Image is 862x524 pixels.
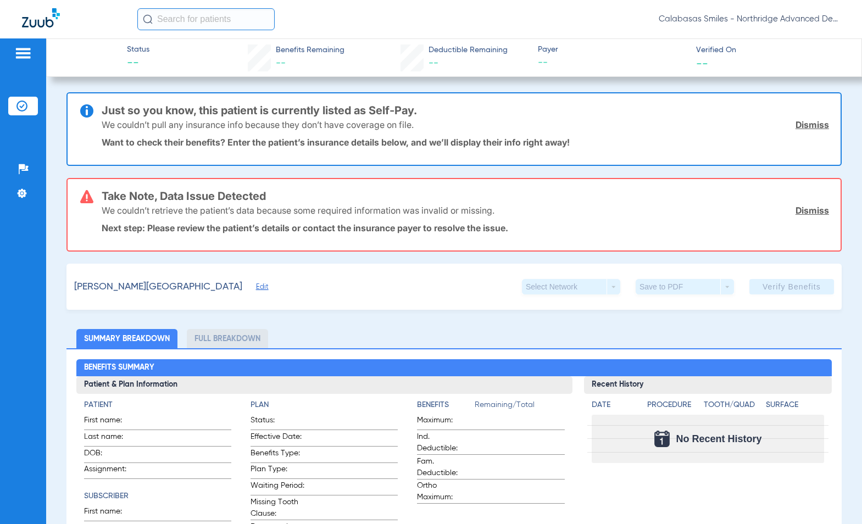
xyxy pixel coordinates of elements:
h4: Procedure [647,399,700,411]
h4: Patient [84,399,231,411]
h2: Benefits Summary [76,359,832,377]
img: hamburger-icon [14,47,32,60]
span: Benefits Remaining [276,44,344,56]
span: [PERSON_NAME][GEOGRAPHIC_DATA] [74,280,242,294]
li: Summary Breakdown [76,329,177,348]
span: First name: [84,415,138,430]
input: Search for patients [137,8,275,30]
p: Want to check their benefits? Enter the patient’s insurance details below, and we’ll display thei... [102,137,829,148]
span: Maximum: [417,415,471,430]
span: Benefits Type: [251,448,304,462]
img: info-icon [80,104,93,118]
img: Calendar [654,431,670,447]
span: -- [696,57,708,69]
h4: Date [592,399,638,411]
h4: Subscriber [84,490,231,502]
a: Dismiss [796,205,829,216]
img: error-icon [80,190,93,203]
span: Deductible Remaining [429,44,508,56]
span: No Recent History [676,433,762,444]
h4: Tooth/Quad [704,399,762,411]
app-breakdown-title: Date [592,399,638,415]
span: First name: [84,506,138,521]
h3: Just so you know, this patient is currently listed as Self-Pay. [102,105,829,116]
span: -- [276,58,286,68]
h3: Take Note, Data Issue Detected [102,191,829,202]
span: DOB: [84,448,138,462]
span: Calabasas Smiles - Northridge Advanced Dentistry [659,14,840,25]
span: -- [127,56,149,71]
span: Waiting Period: [251,480,304,495]
h4: Surface [766,399,824,411]
span: Last name: [84,431,138,446]
span: Verified On [696,44,844,56]
span: Remaining/Total [475,399,564,415]
span: Missing Tooth Clause: [251,497,304,520]
h4: Benefits [417,399,475,411]
iframe: Chat Widget [807,471,862,524]
span: Payer [538,44,686,55]
app-breakdown-title: Procedure [647,399,700,415]
span: Ortho Maximum: [417,480,471,503]
span: Ind. Deductible: [417,431,471,454]
app-breakdown-title: Benefits [417,399,475,415]
h3: Patient & Plan Information [76,376,572,394]
span: Effective Date: [251,431,304,446]
span: Plan Type: [251,464,304,478]
p: We couldn’t pull any insurance info because they don’t have coverage on file. [102,119,414,130]
p: We couldn’t retrieve the patient’s data because some required information was invalid or missing. [102,205,494,216]
span: -- [429,58,438,68]
span: Status [127,44,149,55]
p: Next step: Please review the patient’s details or contact the insurance payer to resolve the issue. [102,222,829,233]
app-breakdown-title: Tooth/Quad [704,399,762,415]
img: Zuub Logo [22,8,60,27]
span: Fam. Deductible: [417,456,471,479]
span: Assignment: [84,464,138,478]
li: Full Breakdown [187,329,268,348]
img: Search Icon [143,14,153,24]
app-breakdown-title: Surface [766,399,824,415]
span: -- [538,56,686,70]
h3: Recent History [584,376,832,394]
span: Status: [251,415,304,430]
h4: Plan [251,399,398,411]
span: Edit [256,283,266,293]
a: Dismiss [796,119,829,130]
